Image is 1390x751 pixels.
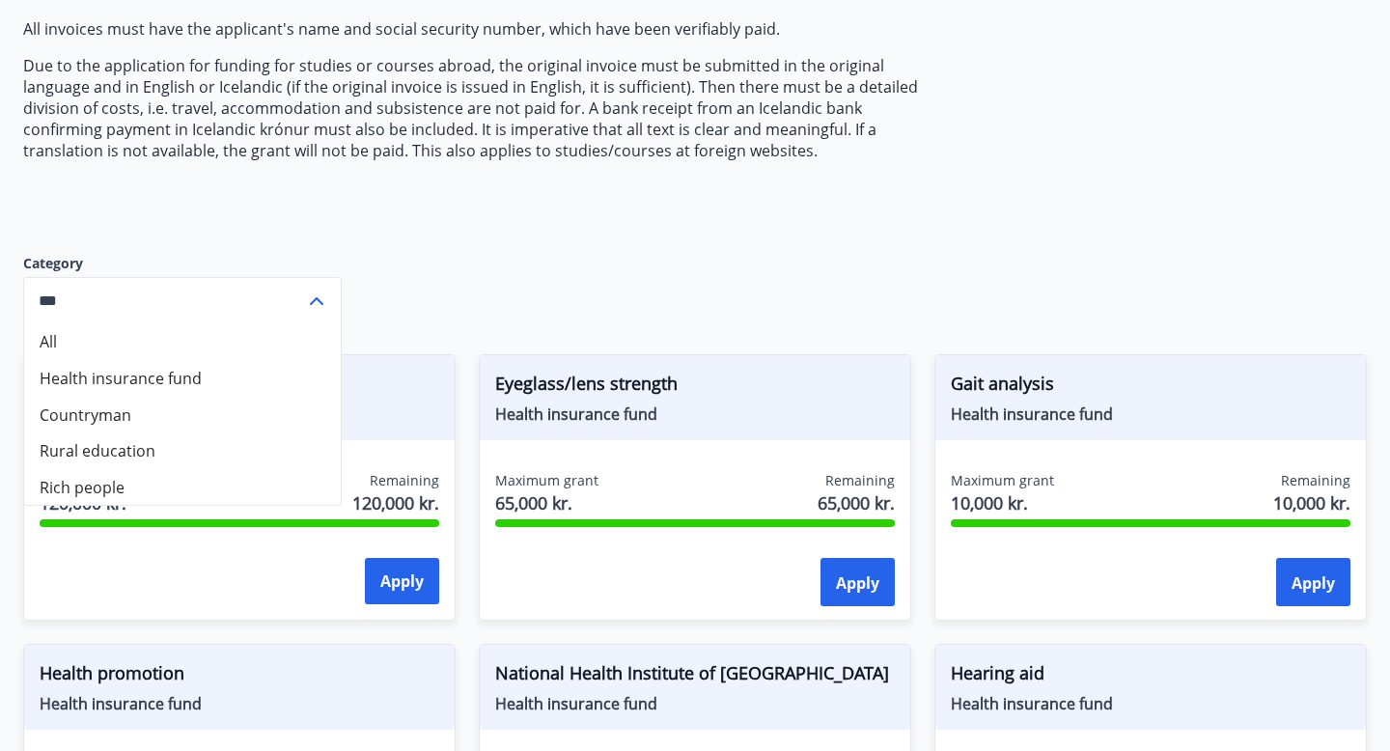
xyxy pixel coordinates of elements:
[365,558,439,604] button: Apply
[951,661,1044,684] font: Hearing aid
[495,491,572,515] font: 65,000 kr.
[951,693,1113,714] font: Health insurance fund
[24,324,341,359] li: All
[352,491,439,515] font: 120,000 kr.
[495,693,657,714] font: Health insurance fund
[40,693,202,714] font: Health insurance fund
[1276,558,1350,606] button: Apply
[951,491,1028,515] font: 10,000 kr.
[40,403,131,425] font: Countryman
[825,471,895,489] font: Remaining
[1292,572,1335,594] font: Apply
[818,491,895,515] font: 65,000 kr.
[23,18,934,40] p: All invoices must have the applicant's name and social security number, which have been verifiabl...
[40,661,184,684] font: Health promotion
[495,403,657,425] font: Health insurance fund
[951,471,1054,489] font: Maximum grant
[820,558,895,606] button: Apply
[495,471,598,489] font: Maximum grant
[1281,471,1350,489] font: Remaining
[40,368,202,389] font: Health insurance fund
[1273,491,1350,515] font: 10,000 kr.
[495,372,678,395] font: Eyeglass/lens strength
[951,372,1054,395] font: Gait analysis
[40,477,125,498] font: Rich people
[370,471,439,490] span: Remaining
[836,572,879,594] font: Apply
[23,55,934,161] p: Due to the application for funding for studies or courses abroad, the original invoice must be su...
[40,440,155,461] font: Rural education
[495,661,889,684] font: National Health Institute of [GEOGRAPHIC_DATA]
[951,403,1113,425] font: Health insurance fund
[23,254,83,272] font: Category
